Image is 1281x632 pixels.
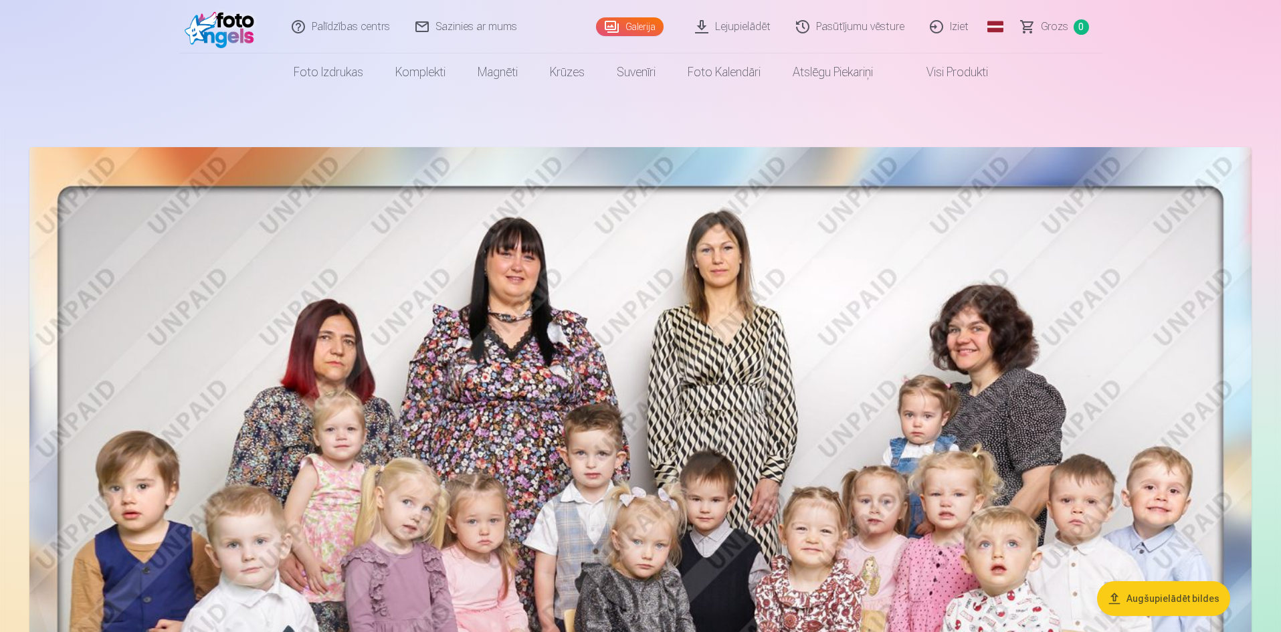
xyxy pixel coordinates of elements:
[534,54,601,91] a: Krūzes
[1041,19,1068,35] span: Grozs
[1074,19,1089,35] span: 0
[596,17,664,36] a: Galerija
[672,54,777,91] a: Foto kalendāri
[601,54,672,91] a: Suvenīri
[462,54,534,91] a: Magnēti
[777,54,889,91] a: Atslēgu piekariņi
[278,54,379,91] a: Foto izdrukas
[889,54,1004,91] a: Visi produkti
[1097,581,1230,616] button: Augšupielādēt bildes
[379,54,462,91] a: Komplekti
[185,5,262,48] img: /fa1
